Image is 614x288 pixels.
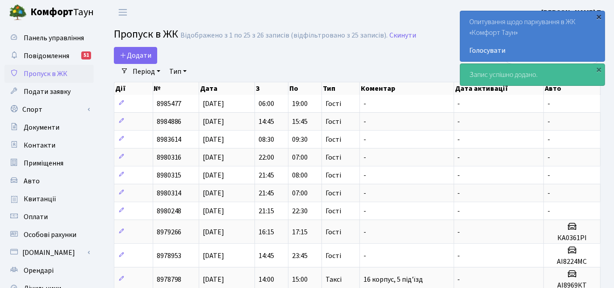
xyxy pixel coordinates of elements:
span: Авто [24,176,40,186]
span: Орендарі [24,266,54,275]
span: - [458,206,460,216]
span: Оплати [24,212,48,222]
span: Пропуск в ЖК [24,69,67,79]
span: - [458,275,460,284]
span: Особові рахунки [24,230,76,240]
span: - [363,188,366,198]
a: Авто [4,172,94,190]
span: 8983614 [157,135,182,144]
b: Комфорт [30,5,73,19]
span: - [363,227,366,237]
th: Дата активації [454,82,544,95]
span: - [547,152,550,162]
span: - [458,170,460,180]
a: Документи [4,119,94,136]
div: Запис успішно додано. [460,64,605,85]
span: - [458,251,460,261]
span: 17:15 [292,227,308,237]
span: Панель управління [24,33,84,43]
span: [DATE] [203,152,224,162]
span: - [363,152,366,162]
div: × [595,12,604,21]
span: - [458,135,460,144]
span: 8980314 [157,188,182,198]
span: Приміщення [24,158,63,168]
a: [DOMAIN_NAME] [4,244,94,262]
span: - [547,99,550,109]
span: - [458,188,460,198]
span: 8984886 [157,117,182,127]
span: 23:45 [292,251,308,261]
span: Гості [326,154,341,161]
span: Подати заявку [24,87,71,97]
span: Контакти [24,140,55,150]
span: - [458,152,460,162]
div: 51 [81,51,91,59]
span: Гості [326,190,341,197]
div: × [595,65,604,74]
a: Панель управління [4,29,94,47]
a: Додати [114,47,157,64]
a: Приміщення [4,154,94,172]
img: logo.png [9,4,27,21]
span: [DATE] [203,170,224,180]
span: 07:00 [292,152,308,162]
a: Тип [166,64,190,79]
span: - [547,188,550,198]
span: 8980316 [157,152,182,162]
span: 19:00 [292,99,308,109]
span: [DATE] [203,227,224,237]
span: 15:00 [292,275,308,284]
a: Повідомлення51 [4,47,94,65]
h5: АІ8224МС [547,258,597,266]
span: Документи [24,123,59,132]
a: Орендарі [4,262,94,280]
span: [DATE] [203,206,224,216]
span: - [547,170,550,180]
div: Відображено з 1 по 25 з 26 записів (відфільтровано з 25 записів). [180,31,388,40]
span: 8979266 [157,227,182,237]
a: Особові рахунки [4,226,94,244]
a: Пропуск в ЖК [4,65,94,83]
span: Гості [326,229,341,236]
a: Подати заявку [4,83,94,101]
span: 8985477 [157,99,182,109]
a: Період [129,64,164,79]
span: - [547,135,550,144]
span: 14:00 [259,275,274,284]
span: - [458,117,460,127]
span: [DATE] [203,117,224,127]
span: - [458,227,460,237]
b: [PERSON_NAME] П. [541,8,603,17]
span: [DATE] [203,188,224,198]
span: 8980315 [157,170,182,180]
th: Тип [322,82,360,95]
span: Додати [120,51,151,60]
span: 16:15 [259,227,274,237]
span: [DATE] [203,99,224,109]
span: - [547,117,550,127]
span: 16 корпус, 5 під'їзд [363,275,423,284]
th: Дата [199,82,255,95]
span: - [363,251,366,261]
span: Гості [326,100,341,107]
span: 15:45 [292,117,308,127]
span: 06:00 [259,99,274,109]
span: 22:30 [292,206,308,216]
span: 07:00 [292,188,308,198]
th: З [255,82,288,95]
div: Опитування щодо паркування в ЖК «Комфорт Таун» [460,11,605,61]
span: Гості [326,136,341,143]
span: 08:00 [292,170,308,180]
a: Голосувати [469,45,596,56]
a: Контакти [4,136,94,154]
a: Квитанції [4,190,94,208]
span: Гості [326,172,341,179]
span: 09:30 [292,135,308,144]
span: 21:15 [259,206,274,216]
span: Пропуск в ЖК [114,26,178,42]
span: 22:00 [259,152,274,162]
span: Гості [326,208,341,215]
h5: КА0361РІ [547,234,597,242]
th: Дії [114,82,153,95]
